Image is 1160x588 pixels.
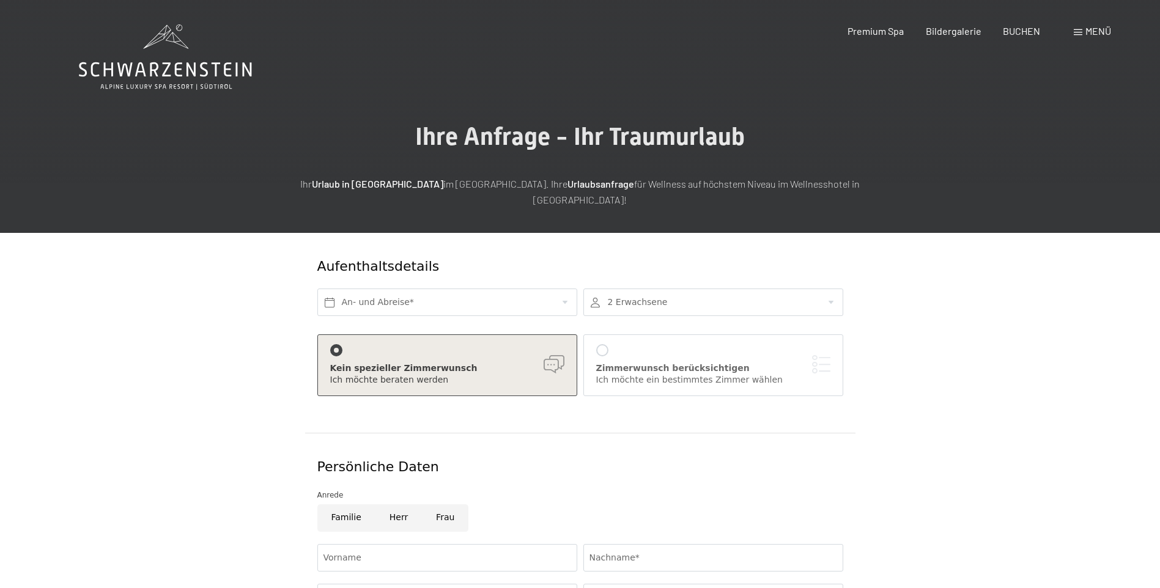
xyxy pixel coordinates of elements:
div: Persönliche Daten [317,458,843,477]
strong: Urlaubsanfrage [567,178,634,189]
p: Ihr im [GEOGRAPHIC_DATA]. Ihre für Wellness auf höchstem Niveau im Wellnesshotel in [GEOGRAPHIC_D... [275,176,886,207]
div: Ich möchte beraten werden [330,374,564,386]
div: Kein spezieller Zimmerwunsch [330,362,564,375]
div: Anrede [317,489,843,501]
div: Zimmerwunsch berücksichtigen [596,362,830,375]
div: Aufenthaltsdetails [317,257,755,276]
a: Bildergalerie [926,25,981,37]
a: BUCHEN [1003,25,1040,37]
strong: Urlaub in [GEOGRAPHIC_DATA] [312,178,443,189]
div: Ich möchte ein bestimmtes Zimmer wählen [596,374,830,386]
a: Premium Spa [848,25,904,37]
span: Ihre Anfrage - Ihr Traumurlaub [415,122,745,151]
span: Menü [1085,25,1111,37]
